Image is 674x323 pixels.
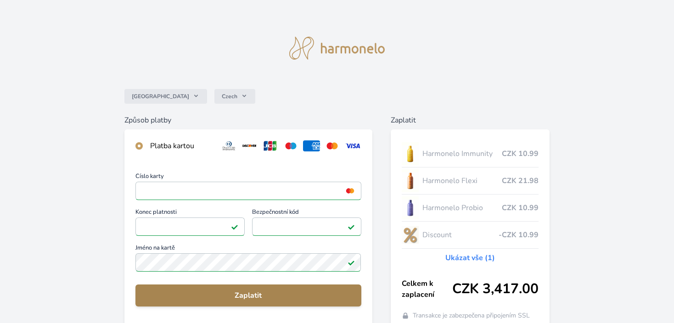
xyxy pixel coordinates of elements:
[241,140,258,151] img: discover.svg
[502,148,539,159] span: CZK 10.99
[402,142,419,165] img: IMMUNITY_se_stinem_x-lo.jpg
[231,223,238,230] img: Platné pole
[135,245,361,253] span: Jméno na kartě
[422,148,501,159] span: Harmonelo Immunity
[282,140,299,151] img: maestro.svg
[252,209,361,217] span: Bezpečnostní kód
[135,284,361,306] button: Zaplatit
[422,202,501,213] span: Harmonelo Probio
[445,252,495,263] a: Ukázat vše (1)
[303,140,320,151] img: amex.svg
[413,311,530,320] span: Transakce je zabezpečena připojením SSL
[143,290,354,301] span: Zaplatit
[135,253,361,272] input: Jméno na kartěPlatné pole
[402,223,419,246] img: discount-lo.png
[422,175,501,186] span: Harmonelo Flexi
[289,37,385,60] img: logo.svg
[220,140,237,151] img: diners.svg
[324,140,341,151] img: mc.svg
[150,140,213,151] div: Platba kartou
[222,93,237,100] span: Czech
[344,187,356,195] img: mc
[348,259,355,266] img: Platné pole
[422,229,498,240] span: Discount
[452,281,539,297] span: CZK 3,417.00
[140,220,241,233] iframe: Iframe pro datum vypršení platnosti
[402,196,419,219] img: CLEAN_PROBIO_se_stinem_x-lo.jpg
[124,115,372,126] h6: Způsob platby
[124,89,207,104] button: [GEOGRAPHIC_DATA]
[502,175,539,186] span: CZK 21.98
[135,173,361,182] span: Číslo karty
[256,220,357,233] iframe: Iframe pro bezpečnostní kód
[502,202,539,213] span: CZK 10.99
[348,223,355,230] img: Platné pole
[402,169,419,192] img: CLEAN_FLEXI_se_stinem_x-hi_(1)-lo.jpg
[262,140,279,151] img: jcb.svg
[214,89,255,104] button: Czech
[140,184,357,197] iframe: Iframe pro číslo karty
[499,229,539,240] span: -CZK 10.99
[402,278,452,300] span: Celkem k zaplacení
[391,115,550,126] h6: Zaplatit
[344,140,361,151] img: visa.svg
[132,93,189,100] span: [GEOGRAPHIC_DATA]
[135,209,245,217] span: Konec platnosti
